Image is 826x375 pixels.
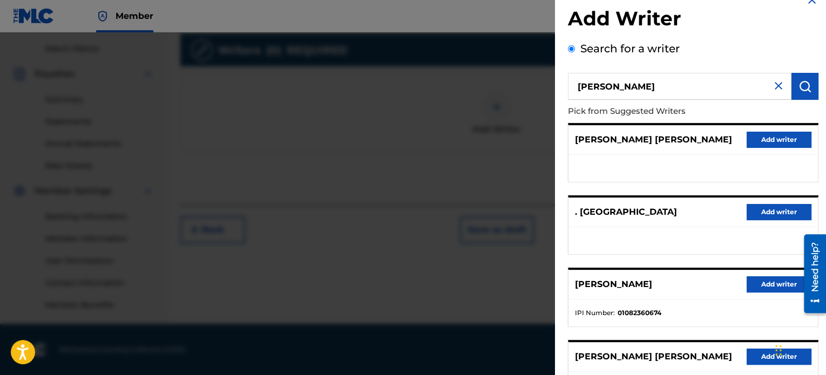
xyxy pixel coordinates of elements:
[798,80,811,93] img: Search Works
[13,8,55,24] img: MLC Logo
[747,204,811,220] button: Add writer
[747,349,811,365] button: Add writer
[618,308,661,318] strong: 01082360674
[575,133,732,146] p: [PERSON_NAME] [PERSON_NAME]
[747,132,811,148] button: Add writer
[772,79,785,92] img: close
[775,334,782,366] div: Drag
[568,73,791,100] input: Search writer's name or IPI Number
[796,230,826,317] iframe: Resource Center
[575,206,677,219] p: . [GEOGRAPHIC_DATA]
[116,10,153,22] span: Member
[568,6,818,34] h2: Add Writer
[568,100,757,123] p: Pick from Suggested Writers
[575,278,652,291] p: [PERSON_NAME]
[575,350,732,363] p: [PERSON_NAME] [PERSON_NAME]
[772,323,826,375] iframe: Chat Widget
[575,308,615,318] span: IPI Number :
[580,42,680,55] label: Search for a writer
[96,10,109,23] img: Top Rightsholder
[747,276,811,292] button: Add writer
